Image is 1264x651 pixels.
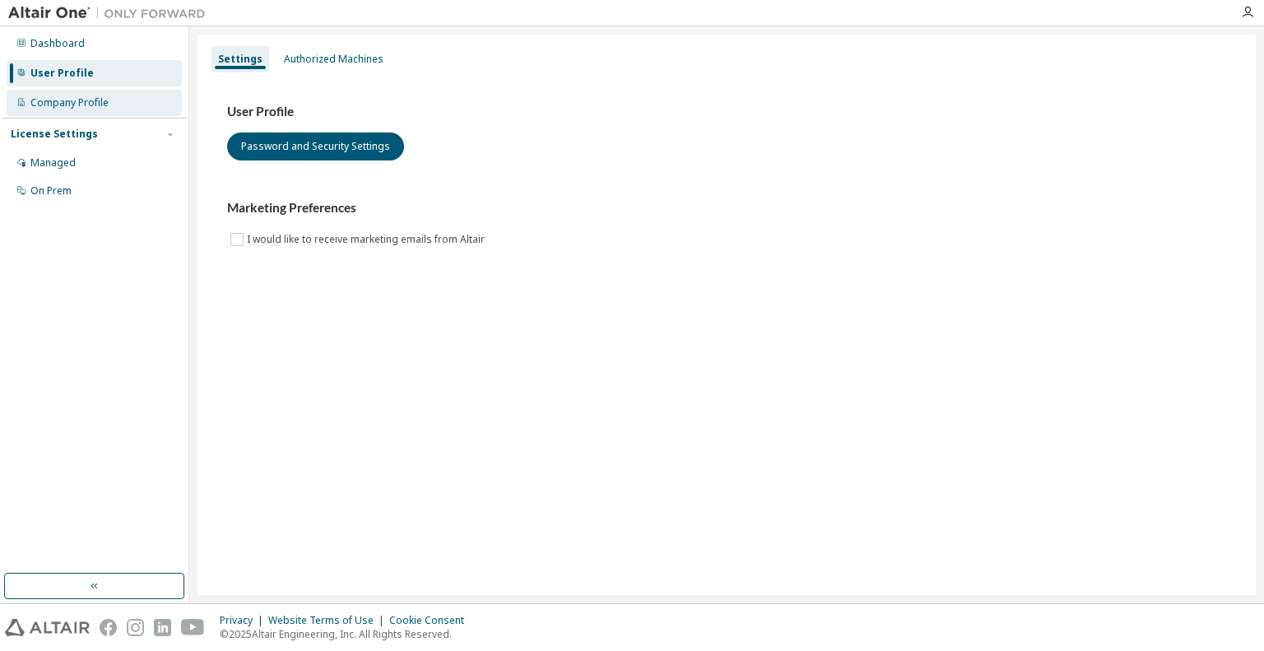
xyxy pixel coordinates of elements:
div: User Profile [30,67,94,80]
div: License Settings [11,128,98,141]
img: instagram.svg [127,619,144,636]
p: © 2025 Altair Engineering, Inc. All Rights Reserved. [220,627,474,641]
div: Dashboard [30,37,85,50]
img: facebook.svg [100,619,117,636]
div: Cookie Consent [389,614,474,627]
h3: Marketing Preferences [227,200,1226,216]
h3: User Profile [227,104,1226,120]
img: Altair One [8,5,214,21]
button: Password and Security Settings [227,133,404,160]
div: Privacy [220,614,268,627]
div: Settings [218,53,263,66]
div: Company Profile [30,96,109,109]
label: I would like to receive marketing emails from Altair [247,230,488,249]
div: Authorized Machines [284,53,383,66]
img: altair_logo.svg [5,619,90,636]
img: youtube.svg [181,619,205,636]
div: Website Terms of Use [268,614,389,627]
div: Managed [30,156,76,170]
div: On Prem [30,184,72,198]
img: linkedin.svg [154,619,171,636]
